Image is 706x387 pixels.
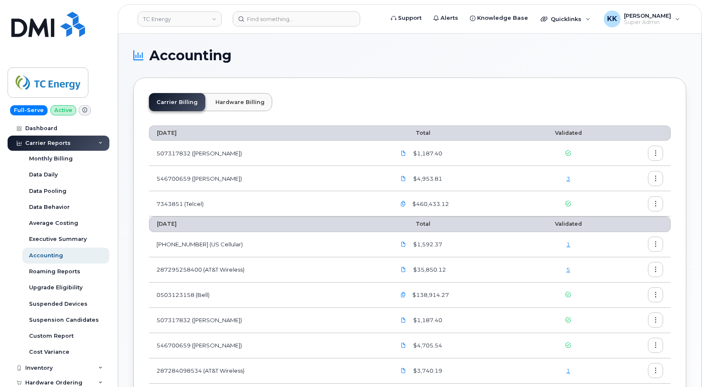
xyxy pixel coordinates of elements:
td: [PHONE_NUMBER] (US Cellular) [149,232,388,257]
a: 1 [566,367,570,374]
th: [DATE] [149,216,388,232]
td: 546700659 ([PERSON_NAME]) [149,166,388,191]
td: 287295258400 (AT&T Wireless) [149,257,388,283]
span: Total [395,130,430,136]
span: $1,187.40 [411,316,442,324]
td: 507317832 ([PERSON_NAME]) [149,141,388,166]
a: US Cellular 920835974 09082025 Inv 0754797276.pdf [395,237,411,252]
span: $138,914.27 [411,291,449,299]
a: 1 [566,241,570,248]
span: $460,433.12 [411,200,449,208]
th: Validated [526,125,610,141]
span: $4,705.54 [411,342,442,350]
a: 5 [566,266,570,273]
span: $1,592.37 [411,240,442,248]
iframe: Messenger Launcher [669,350,700,381]
a: TCEnergy.Rogers-Oct08_2025-3072574594.pdf [395,146,411,160]
span: $1,187.40 [411,149,442,157]
span: $35,850.12 [411,266,446,274]
a: 3 [566,175,570,182]
td: 7343851 (Telcel) [149,191,388,216]
span: $4,953.81 [411,175,442,183]
a: TCEnergy.Rogers-Oct08_2025-3072574531.pdf [395,171,411,186]
td: 546700659 ([PERSON_NAME]) [149,333,388,358]
a: TCEnergy.Rogers-Sep08_2025-3048099795.pdf [395,338,411,353]
a: Hardware Billing [208,93,272,111]
a: TCEnergy.Rogers-Sep08_2025-3048099808.pdf [395,313,411,328]
a: TCEnergy.287295258400_20250911_F.pdf [395,262,411,277]
span: Total [395,221,430,227]
td: 507317832 ([PERSON_NAME]) [149,308,388,333]
a: TCEnergy.287284098534_20250901_F.pdf [395,363,411,378]
th: Validated [526,216,610,232]
th: [DATE] [149,125,388,141]
td: 0503123158 (Bell) [149,283,388,308]
span: $3,740.19 [411,367,442,375]
span: Accounting [149,49,231,62]
td: 287284098534 (AT&T Wireless) [149,358,388,384]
